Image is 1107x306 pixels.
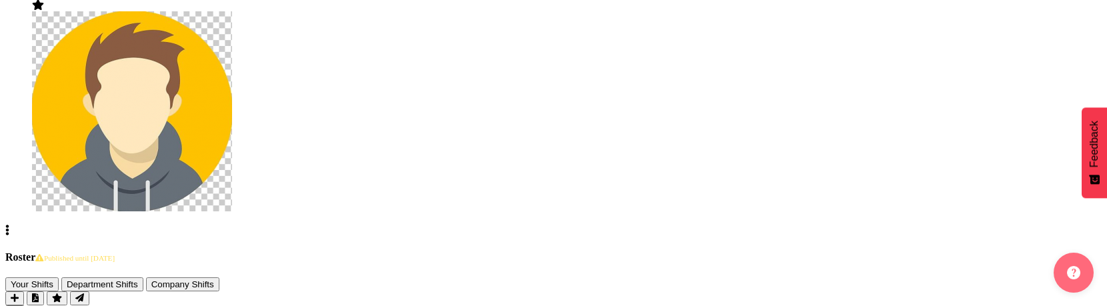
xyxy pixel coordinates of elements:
span: Department Shifts [67,279,138,289]
span: Feedback [1088,121,1100,167]
img: help-xxl-2.png [1067,266,1080,279]
button: Send a list of all shifts for the selected filtered period to all rostered employees. [70,291,89,305]
button: Highlight an important date within the roster. [47,291,67,305]
button: Your Shifts [5,277,59,291]
span: Your Shifts [11,279,53,289]
img: admin-rosteritf9cbda91fdf824d97c9d6345b1f660ea.png [32,11,232,211]
button: Download a PDF of the roster according to the set date range. [27,291,44,305]
button: Department Shifts [61,277,143,291]
button: Company Shifts [146,277,219,291]
h4: Roster [5,251,1102,263]
button: Feedback - Show survey [1082,107,1107,198]
span: Published until [DATE] [35,254,115,262]
span: Company Shifts [151,279,214,289]
button: Add a new shift [5,291,24,305]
